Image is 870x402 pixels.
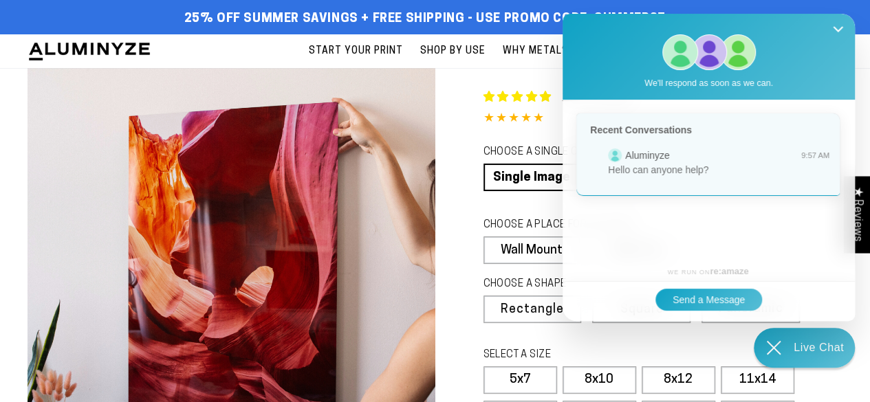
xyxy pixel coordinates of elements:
[496,34,574,68] a: Why Metal?
[420,43,486,60] span: Shop By Use
[302,34,410,68] a: Start Your Print
[794,328,844,368] div: Contact Us Directly
[483,348,694,363] legend: SELECT A SIZE
[844,176,870,252] div: Click to open Judge.me floating reviews tab
[184,12,666,27] span: 25% off Summer Savings + Free Shipping - Use Promo Code: SUMMER25
[483,277,673,292] legend: CHOOSE A SHAPE
[721,366,794,394] label: 11x14
[483,164,580,191] a: Single Image
[642,366,715,394] label: 8x12
[483,236,580,264] label: Wall Mount
[483,109,843,129] div: 4.85 out of 5.0 stars
[501,304,564,316] span: Rectangle
[483,218,671,233] legend: CHOOSE A PLACE FOR THE PRINT
[309,43,403,60] span: Start Your Print
[483,145,672,160] legend: CHOOSE A SINGLE OR COLLAGE
[503,43,567,60] span: Why Metal?
[28,41,151,62] img: Aluminyze
[825,14,851,47] button: Close Shoutbox
[483,366,557,394] label: 5x7
[413,34,492,68] a: Shop By Use
[563,366,636,394] label: 8x10
[754,328,855,368] div: Chat widget toggle
[563,14,855,321] iframe: Re:amaze Chat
